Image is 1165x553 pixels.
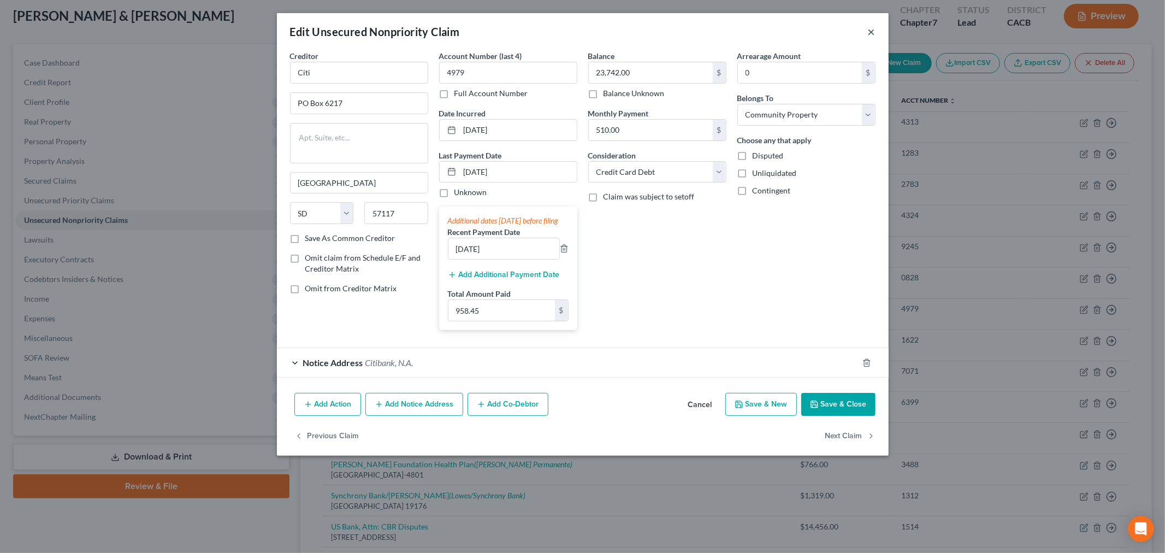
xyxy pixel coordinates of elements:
[679,394,721,416] button: Cancel
[753,151,784,160] span: Disputed
[305,233,395,244] label: Save As Common Creditor
[294,393,361,416] button: Add Action
[713,120,726,140] div: $
[448,215,569,226] div: Additional dates [DATE] before filing
[448,226,521,238] label: Recent Payment Date
[448,238,559,259] input: --
[305,253,421,273] span: Omit claim from Schedule E/F and Creditor Matrix
[454,88,528,99] label: Full Account Number
[460,120,577,140] input: MM/DD/YYYY
[291,173,428,193] input: Enter city...
[290,51,319,61] span: Creditor
[555,300,568,321] div: $
[364,202,428,224] input: Enter zip...
[588,150,636,161] label: Consideration
[753,168,797,178] span: Unliquidated
[737,93,774,103] span: Belongs To
[1128,516,1154,542] div: Open Intercom Messenger
[439,150,502,161] label: Last Payment Date
[737,134,812,146] label: Choose any that apply
[294,425,359,448] button: Previous Claim
[801,393,876,416] button: Save & Close
[448,300,555,321] input: 0.00
[738,62,862,83] input: 0.00
[365,393,463,416] button: Add Notice Address
[604,88,665,99] label: Balance Unknown
[868,25,876,38] button: ×
[305,284,397,293] span: Omit from Creditor Matrix
[725,393,797,416] button: Save & New
[365,357,413,368] span: Citibank, N.A.
[290,24,460,39] div: Edit Unsecured Nonpriority Claim
[588,108,649,119] label: Monthly Payment
[460,162,577,183] input: MM/DD/YYYY
[303,357,363,368] span: Notice Address
[454,187,487,198] label: Unknown
[448,288,511,299] label: Total Amount Paid
[737,50,801,62] label: Arrearage Amount
[589,62,713,83] input: 0.00
[753,186,791,195] span: Contingent
[448,270,560,279] button: Add Additional Payment Date
[290,62,428,84] input: Search creditor by name...
[588,50,615,62] label: Balance
[439,108,486,119] label: Date Incurred
[589,120,713,140] input: 0.00
[713,62,726,83] div: $
[291,93,428,114] input: Enter address...
[604,192,695,201] span: Claim was subject to setoff
[439,62,577,84] input: XXXX
[862,62,875,83] div: $
[825,425,876,448] button: Next Claim
[439,50,522,62] label: Account Number (last 4)
[468,393,548,416] button: Add Co-Debtor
